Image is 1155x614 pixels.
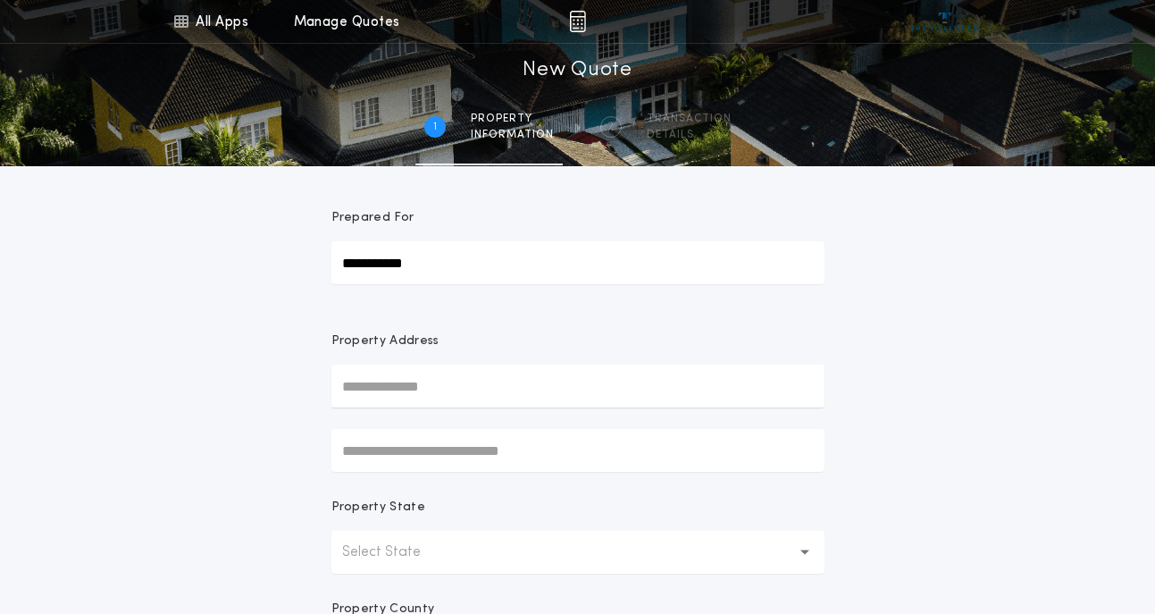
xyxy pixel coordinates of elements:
[569,11,586,32] img: img
[647,128,732,142] span: details
[342,542,449,563] p: Select State
[647,112,732,126] span: Transaction
[471,112,554,126] span: Property
[331,209,414,227] p: Prepared For
[331,241,824,284] input: Prepared For
[331,332,824,350] p: Property Address
[433,120,437,134] h2: 1
[523,56,632,85] h1: New Quote
[607,120,614,134] h2: 2
[911,13,978,30] img: vs-icon
[331,531,824,574] button: Select State
[471,128,554,142] span: information
[331,499,425,517] p: Property State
